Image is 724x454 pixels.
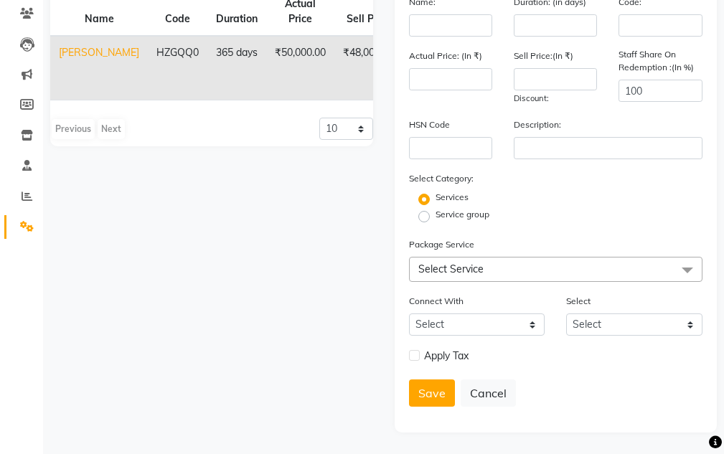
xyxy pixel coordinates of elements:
[409,295,464,308] label: Connect With
[207,36,266,100] td: 365 days
[566,295,591,308] label: Select
[266,36,334,100] td: ₹50,000.00
[334,36,403,100] td: ₹48,000.00
[461,379,516,407] button: Cancel
[148,36,207,100] td: HZGQQ0
[409,379,455,407] button: Save
[436,208,489,221] label: Service group
[514,118,561,131] label: Description:
[424,349,469,364] span: Apply Tax
[50,36,148,100] td: [PERSON_NAME]
[409,172,474,185] label: Select Category:
[409,49,482,62] label: Actual Price: (In ₹)
[514,93,549,103] span: Discount:
[436,191,469,204] label: Services
[409,238,474,251] label: Package Service
[409,118,450,131] label: HSN Code
[514,49,573,62] label: Sell Price:(In ₹)
[619,48,702,74] label: Staff Share On Redemption :(In %)
[418,263,484,275] span: Select Service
